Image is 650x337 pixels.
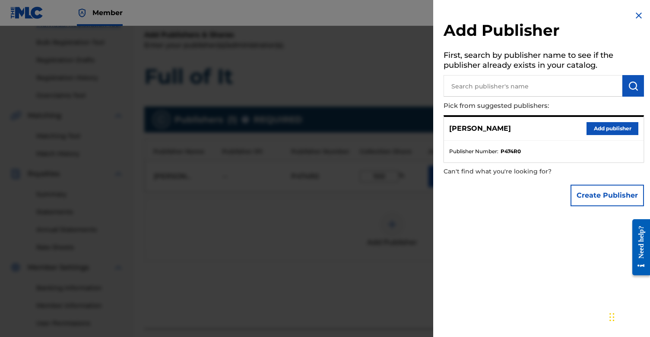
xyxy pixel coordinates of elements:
h5: First, search by publisher name to see if the publisher already exists in your catalog. [444,48,644,75]
img: Search Works [628,81,638,91]
p: Pick from suggested publishers: [444,97,595,115]
span: Member [92,8,123,18]
iframe: Resource Center [626,210,650,284]
input: Search publisher's name [444,75,622,97]
button: Add publisher [587,122,638,135]
iframe: Chat Widget [607,296,650,337]
img: MLC Logo [10,6,44,19]
strong: P474R0 [501,148,521,155]
div: Drag [609,304,615,330]
img: Top Rightsholder [77,8,87,18]
h2: Add Publisher [444,21,644,43]
button: Create Publisher [571,185,644,206]
p: [PERSON_NAME] [449,123,511,134]
p: Can't find what you're looking for? [444,163,595,180]
span: Publisher Number : [449,148,498,155]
